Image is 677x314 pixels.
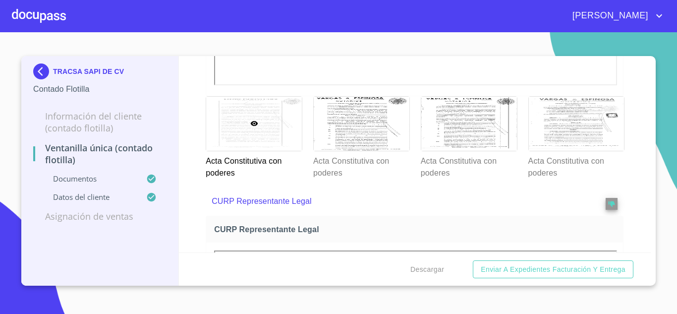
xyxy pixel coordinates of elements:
[565,8,665,24] button: account of current user
[53,67,124,75] p: TRACSA SAPI DE CV
[33,174,146,184] p: Documentos
[33,110,167,134] p: Información del Cliente (Contado Flotilla)
[33,142,167,166] p: Ventanilla Única (Contado Flotilla)
[33,63,53,79] img: Docupass spot blue
[33,63,167,83] div: TRACSA SAPI DE CV
[33,192,146,202] p: Datos del cliente
[481,263,625,276] span: Enviar a Expedientes Facturación y Entrega
[565,8,653,24] span: [PERSON_NAME]
[421,151,516,179] p: Acta Constitutiva con poderes
[421,97,517,151] img: Acta Constitutiva con poderes
[410,263,444,276] span: Descargar
[214,224,619,235] span: CURP Representante Legal
[528,151,624,179] p: Acta Constitutiva con poderes
[33,210,167,222] p: Asignación de Ventas
[33,83,167,95] p: Contado Flotilla
[206,151,301,179] p: Acta Constitutiva con poderes
[529,97,624,151] img: Acta Constitutiva con poderes
[313,151,409,179] p: Acta Constitutiva con poderes
[473,260,633,279] button: Enviar a Expedientes Facturación y Entrega
[212,195,577,207] p: CURP Representante Legal
[406,260,448,279] button: Descargar
[314,97,409,151] img: Acta Constitutiva con poderes
[606,198,618,210] button: reject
